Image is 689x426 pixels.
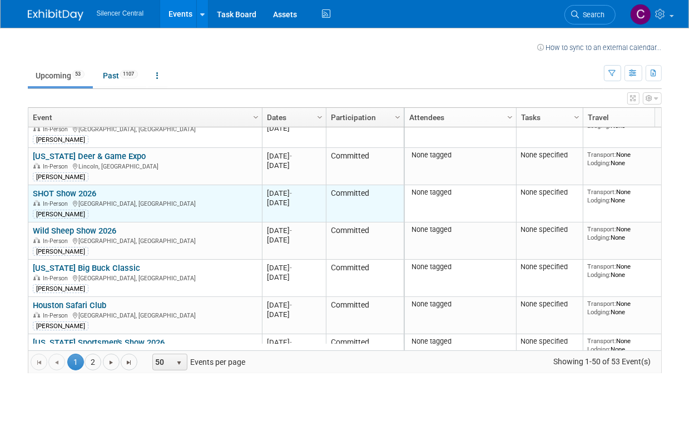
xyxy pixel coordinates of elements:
[33,312,40,318] img: In-Person Event
[587,159,611,167] span: Lodging:
[326,111,404,148] td: Committed
[120,70,138,78] span: 1107
[85,354,101,370] a: 2
[505,113,514,122] span: Column Settings
[33,161,257,171] div: Lincoln, [GEOGRAPHIC_DATA]
[72,70,85,78] span: 53
[267,300,321,310] div: [DATE]
[564,5,616,24] a: Search
[251,113,260,122] span: Column Settings
[587,337,616,345] span: Transport:
[138,354,256,370] span: Events per page
[33,126,40,131] img: In-Person Event
[290,338,292,346] span: -
[121,354,137,370] a: Go to the last page
[33,135,88,144] div: [PERSON_NAME]
[33,226,116,236] a: Wild Sheep Show 2026
[33,189,96,199] a: SHOT Show 2026
[107,358,116,367] span: Go to the next page
[587,262,616,270] span: Transport:
[571,108,583,125] a: Column Settings
[504,108,516,125] a: Column Settings
[267,235,321,245] div: [DATE]
[103,354,120,370] a: Go to the next page
[267,161,321,170] div: [DATE]
[521,300,578,309] div: None specified
[290,264,292,272] span: -
[175,359,184,368] span: select
[28,9,83,21] img: ExhibitDay
[409,188,512,197] div: None tagged
[588,108,665,127] a: Travel
[33,236,257,245] div: [GEOGRAPHIC_DATA], [GEOGRAPHIC_DATA]
[43,126,71,133] span: In-Person
[587,151,616,158] span: Transport:
[587,196,611,204] span: Lodging:
[34,358,43,367] span: Go to the first page
[33,200,40,206] img: In-Person Event
[33,284,88,293] div: [PERSON_NAME]
[587,234,611,241] span: Lodging:
[33,237,40,243] img: In-Person Event
[409,300,512,309] div: None tagged
[409,225,512,234] div: None tagged
[587,122,611,130] span: Lodging:
[290,226,292,235] span: -
[33,163,40,169] img: In-Person Event
[521,337,578,346] div: None specified
[587,151,667,167] div: None None
[267,226,321,235] div: [DATE]
[409,337,512,346] div: None tagged
[587,225,616,233] span: Transport:
[290,189,292,197] span: -
[290,301,292,309] span: -
[153,354,172,370] span: 50
[33,273,257,283] div: [GEOGRAPHIC_DATA], [GEOGRAPHIC_DATA]
[267,189,321,198] div: [DATE]
[521,188,578,197] div: None specified
[326,222,404,260] td: Committed
[250,108,262,125] a: Column Settings
[33,338,165,348] a: [US_STATE] Sportsmen's Show 2026
[587,300,616,308] span: Transport:
[538,43,662,52] a: How to sync to an external calendar...
[33,247,88,256] div: [PERSON_NAME]
[43,275,71,282] span: In-Person
[587,337,667,353] div: None None
[33,321,88,330] div: [PERSON_NAME]
[67,354,84,370] span: 1
[33,310,257,320] div: [GEOGRAPHIC_DATA], [GEOGRAPHIC_DATA]
[572,113,581,122] span: Column Settings
[393,113,402,122] span: Column Settings
[267,151,321,161] div: [DATE]
[391,108,404,125] a: Column Settings
[409,108,509,127] a: Attendees
[48,354,65,370] a: Go to the previous page
[267,310,321,319] div: [DATE]
[33,151,146,161] a: [US_STATE] Deer & Game Expo
[95,65,146,86] a: Past1107
[267,198,321,207] div: [DATE]
[587,188,667,204] div: None None
[521,108,576,127] a: Tasks
[587,308,611,316] span: Lodging:
[521,262,578,271] div: None specified
[267,273,321,282] div: [DATE]
[33,108,255,127] a: Event
[31,354,47,370] a: Go to the first page
[331,108,396,127] a: Participation
[267,123,321,133] div: [DATE]
[33,124,257,133] div: [GEOGRAPHIC_DATA], [GEOGRAPHIC_DATA]
[43,200,71,207] span: In-Person
[43,163,71,170] span: In-Person
[52,358,61,367] span: Go to the previous page
[290,152,292,160] span: -
[267,263,321,273] div: [DATE]
[409,151,512,160] div: None tagged
[267,338,321,347] div: [DATE]
[267,108,319,127] a: Dates
[521,151,578,160] div: None specified
[521,225,578,234] div: None specified
[326,297,404,334] td: Committed
[33,275,40,280] img: In-Person Event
